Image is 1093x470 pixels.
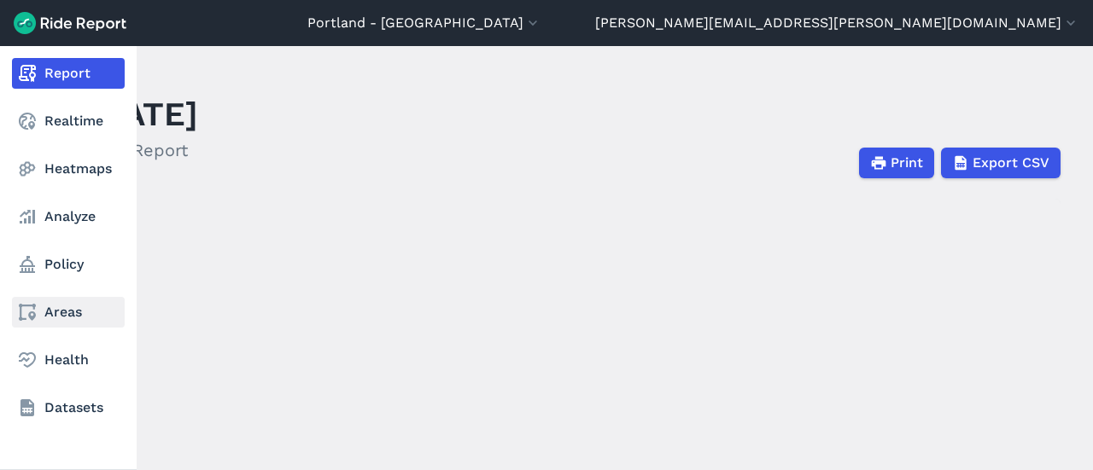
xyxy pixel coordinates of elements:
[12,392,125,423] a: Datasets
[595,13,1079,33] button: [PERSON_NAME][EMAIL_ADDRESS][PERSON_NAME][DOMAIN_NAME]
[12,201,125,232] a: Analyze
[14,12,126,34] img: Ride Report
[307,13,541,33] button: Portland - [GEOGRAPHIC_DATA]
[12,249,125,280] a: Policy
[12,297,125,328] a: Areas
[891,153,923,173] span: Print
[12,345,125,375] a: Health
[12,106,125,136] a: Realtime
[973,153,1049,173] span: Export CSV
[859,148,934,178] button: Print
[87,90,198,137] h1: [DATE]
[87,137,198,163] h2: Daily Report
[12,58,125,89] a: Report
[12,154,125,184] a: Heatmaps
[941,148,1061,178] button: Export CSV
